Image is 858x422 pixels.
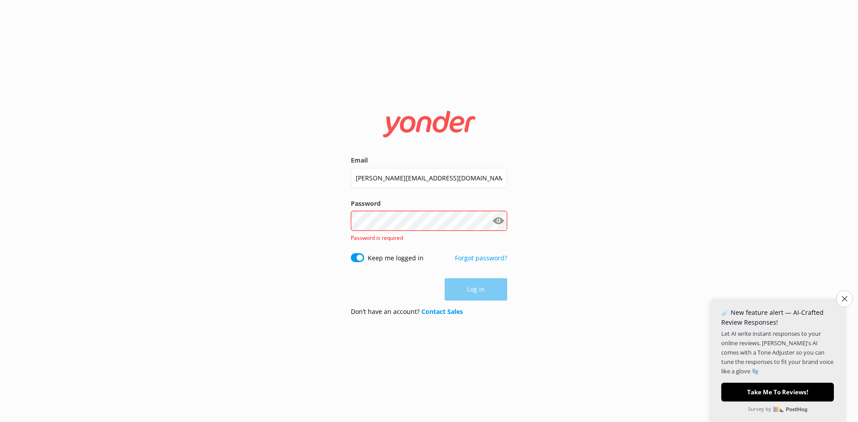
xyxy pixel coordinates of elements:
[351,168,507,188] input: user@emailaddress.com
[368,253,424,263] label: Keep me logged in
[351,155,507,165] label: Email
[489,212,507,230] button: Show password
[351,234,403,242] span: Password is required
[351,307,463,317] p: Don’t have an account?
[455,254,507,262] a: Forgot password?
[351,199,507,209] label: Password
[421,307,463,316] a: Contact Sales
